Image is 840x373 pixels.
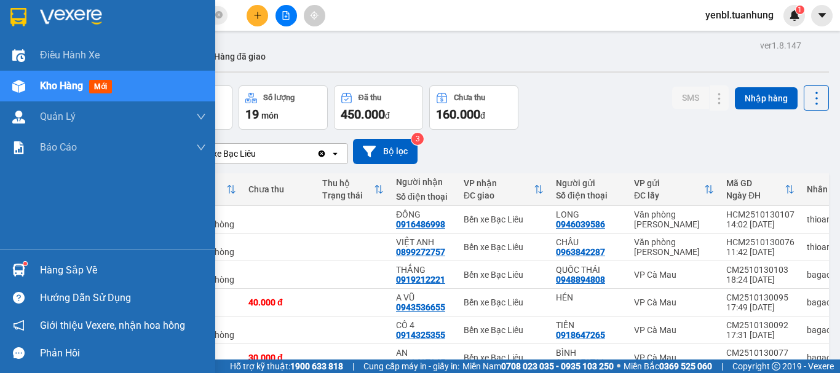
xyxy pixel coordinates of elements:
[316,173,390,206] th: Toggle SortBy
[464,178,534,188] div: VP nhận
[726,219,794,229] div: 14:02 [DATE]
[40,261,206,280] div: Hàng sắp về
[556,320,622,330] div: TIẾN
[464,297,544,307] div: Bến xe Bạc Liêu
[480,111,485,120] span: đ
[23,262,27,265] sup: 1
[396,247,445,257] div: 0899272757
[248,184,310,194] div: Chưa thu
[40,318,185,333] span: Giới thiệu Vexere, nhận hoa hồng
[726,320,794,330] div: CM2510130092
[396,265,451,275] div: THẮNG
[556,330,605,340] div: 0918647265
[385,111,390,120] span: đ
[726,358,794,367] div: 16:41 [DATE]
[13,292,25,304] span: question-circle
[352,359,354,373] span: |
[634,353,714,363] div: VP Cà Mau
[396,320,451,330] div: CÔ 4
[556,178,622,188] div: Người gửi
[695,7,783,23] span: yenbl.tuanhung
[726,178,785,188] div: Mã GD
[396,293,451,302] div: A VŨ
[720,173,801,206] th: Toggle SortBy
[462,359,614,373] span: Miền Nam
[634,237,714,257] div: Văn phòng [PERSON_NAME]
[396,210,451,219] div: ĐÔNG
[429,85,518,130] button: Chưa thu160.000đ
[726,265,794,275] div: CM2510130103
[634,270,714,280] div: VP Cà Mau
[263,93,295,102] div: Số lượng
[556,247,605,257] div: 0963842287
[290,361,343,371] strong: 1900 633 818
[556,219,605,229] div: 0946039586
[396,302,445,312] div: 0943536655
[760,39,801,52] div: ver 1.8.147
[789,10,800,21] img: icon-new-feature
[215,10,223,22] span: close-circle
[454,93,485,102] div: Chưa thu
[353,139,418,164] button: Bộ lọc
[811,5,833,26] button: caret-down
[617,364,620,369] span: ⚪️
[363,359,459,373] span: Cung cấp máy in - giấy in:
[253,11,262,20] span: plus
[464,214,544,224] div: Bến xe Bạc Liêu
[396,330,445,340] div: 0914325355
[556,265,622,275] div: QUỐC THÁI
[798,6,802,14] span: 1
[40,47,100,63] span: Điều hành xe
[556,348,622,358] div: BÌNH
[204,42,275,71] button: Hàng đã giao
[245,107,259,122] span: 19
[628,173,720,206] th: Toggle SortBy
[396,192,451,202] div: Số điện thoại
[317,149,327,159] svg: Clear value
[310,11,319,20] span: aim
[247,5,268,26] button: plus
[248,353,310,363] div: 30.000 đ
[89,80,112,93] span: mới
[464,190,534,200] div: ĐC giao
[239,85,328,130] button: Số lượng19món
[282,11,290,20] span: file-add
[556,275,605,285] div: 0948894808
[341,107,385,122] span: 450.000
[458,173,550,206] th: Toggle SortBy
[40,109,76,124] span: Quản Lý
[501,361,614,371] strong: 0708 023 035 - 0935 103 250
[634,325,714,335] div: VP Cà Mau
[359,93,381,102] div: Đã thu
[40,289,206,307] div: Hướng dẫn sử dụng
[672,87,709,109] button: SMS
[230,359,343,373] span: Hỗ trợ kỹ thuật:
[464,325,544,335] div: Bến xe Bạc Liêu
[257,147,258,160] input: Selected Bến xe Bạc Liêu.
[634,297,714,307] div: VP Cà Mau
[13,347,25,359] span: message
[12,80,25,93] img: warehouse-icon
[215,11,223,18] span: close-circle
[726,210,794,219] div: HCM2510130107
[40,344,206,363] div: Phản hồi
[464,353,544,363] div: Bến xe Bạc Liêu
[726,275,794,285] div: 18:24 [DATE]
[196,143,206,152] span: down
[13,320,25,331] span: notification
[721,359,723,373] span: |
[556,358,605,367] div: 0918052799
[726,237,794,247] div: HCM2510130076
[396,275,445,285] div: 0919212221
[334,85,423,130] button: Đã thu450.000đ
[634,210,714,229] div: Văn phòng [PERSON_NAME]
[659,361,712,371] strong: 0369 525 060
[817,10,828,21] span: caret-down
[10,8,26,26] img: logo-vxr
[726,330,794,340] div: 17:31 [DATE]
[436,107,480,122] span: 160.000
[12,49,25,62] img: warehouse-icon
[556,293,622,302] div: HÉN
[396,237,451,247] div: VIỆT ANH
[275,5,297,26] button: file-add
